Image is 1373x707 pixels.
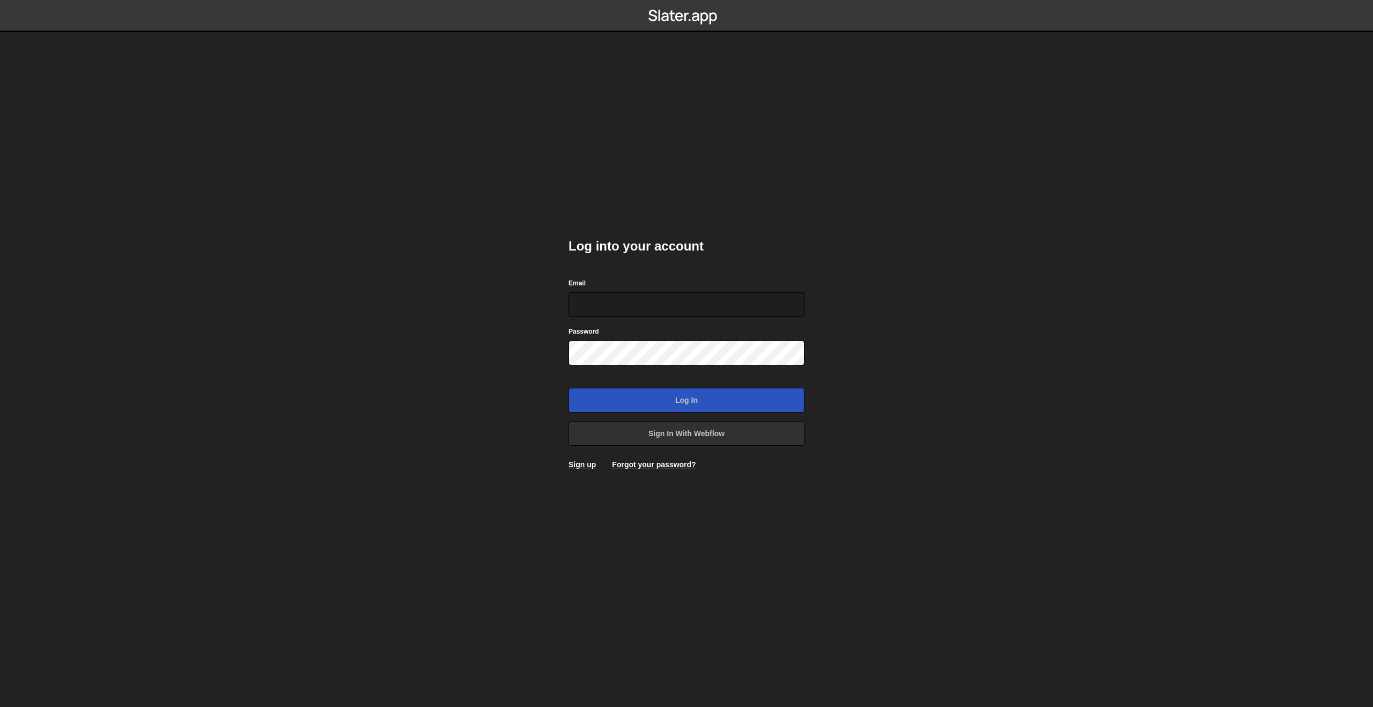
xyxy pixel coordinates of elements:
a: Sign up [569,460,596,469]
a: Sign in with Webflow [569,421,804,446]
a: Forgot your password? [612,460,696,469]
label: Password [569,326,599,337]
input: Log in [569,388,804,413]
label: Email [569,278,586,289]
h2: Log into your account [569,238,804,255]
